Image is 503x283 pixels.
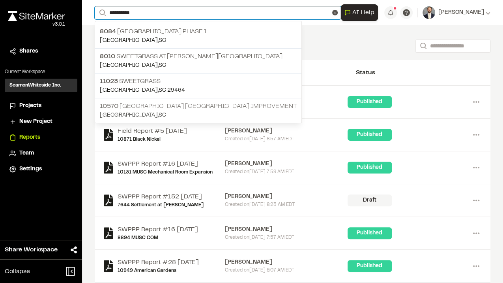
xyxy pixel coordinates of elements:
[225,160,347,168] div: [PERSON_NAME]
[332,10,338,15] button: Clear text
[95,73,301,98] a: 11023 Sweetgrass[GEOGRAPHIC_DATA],SC 29464
[100,77,297,86] p: Sweetgrass
[9,133,73,142] a: Reports
[423,6,490,19] button: [PERSON_NAME]
[5,68,77,75] p: Current Workspace
[8,21,65,28] div: Oh geez...please don't...
[415,40,430,53] button: Search
[348,96,392,108] div: Published
[225,127,347,136] div: [PERSON_NAME]
[9,117,73,126] a: New Project
[100,52,297,61] p: Sweetgrass at [PERSON_NAME][GEOGRAPHIC_DATA]
[9,165,73,174] a: Settings
[423,6,435,19] img: User
[19,133,40,142] span: Reports
[348,194,392,206] div: Draft
[118,234,198,241] a: 8894 MUSC COM
[5,245,58,255] span: Share Workspace
[95,48,301,73] a: 8010 Sweetgrass at [PERSON_NAME][GEOGRAPHIC_DATA][GEOGRAPHIC_DATA],SC
[9,102,73,110] a: Projects
[438,8,484,17] span: [PERSON_NAME]
[100,111,297,120] p: [GEOGRAPHIC_DATA] , SC
[9,149,73,158] a: Team
[348,260,392,272] div: Published
[225,234,347,241] div: Created on [DATE] 7:57 AM EDT
[9,47,73,56] a: Shares
[118,225,198,234] a: SWPPP Report #16 [DATE]
[19,165,42,174] span: Settings
[100,36,297,45] p: [GEOGRAPHIC_DATA] , SC
[118,169,213,176] a: 10131 MUSC Mechanical Room Expansion
[100,27,297,36] p: [GEOGRAPHIC_DATA] Phase 1
[100,61,297,70] p: [GEOGRAPHIC_DATA] , SC
[9,82,61,89] h3: SeamonWhiteside Inc.
[19,117,52,126] span: New Project
[225,267,347,274] div: Created on [DATE] 8:07 AM EDT
[118,267,199,274] a: 10949 American Gardens
[341,4,378,21] button: Open AI Assistant
[118,258,199,267] a: SWPPP Report #28 [DATE]
[100,86,297,95] p: [GEOGRAPHIC_DATA] , SC 29464
[100,102,297,111] p: [GEOGRAPHIC_DATA] [GEOGRAPHIC_DATA] Improvement
[341,4,381,21] div: Open AI Assistant
[19,149,34,158] span: Team
[19,102,41,110] span: Projects
[100,104,118,109] span: 10570
[225,258,347,267] div: [PERSON_NAME]
[100,29,116,34] span: 8084
[225,225,347,234] div: [PERSON_NAME]
[225,168,347,175] div: Created on [DATE] 7:59 AM EDT
[356,68,482,77] div: Status
[8,11,65,21] img: rebrand.png
[118,202,204,209] a: 7644 Settlement at [PERSON_NAME]
[19,47,38,56] span: Shares
[100,79,118,84] span: 11023
[95,24,301,48] a: 8084 [GEOGRAPHIC_DATA] Phase 1[GEOGRAPHIC_DATA],SC
[95,6,109,19] button: Search
[118,136,187,143] a: 10871 Black Nickel
[225,192,347,201] div: [PERSON_NAME]
[348,129,392,141] div: Published
[100,54,115,59] span: 8010
[352,8,374,17] span: AI Help
[118,159,213,169] a: SWPPP Report #16 [DATE]
[225,201,347,208] div: Created on [DATE] 8:23 AM EDT
[118,192,204,202] a: SWPPP Report #152 [DATE]
[118,126,187,136] a: Field Report #5 [DATE]
[5,267,30,276] span: Collapse
[348,227,392,239] div: Published
[348,162,392,174] div: Published
[95,98,301,123] a: 10570 [GEOGRAPHIC_DATA] [GEOGRAPHIC_DATA] Improvement[GEOGRAPHIC_DATA],SC
[225,136,347,143] div: Created on [DATE] 8:57 AM EDT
